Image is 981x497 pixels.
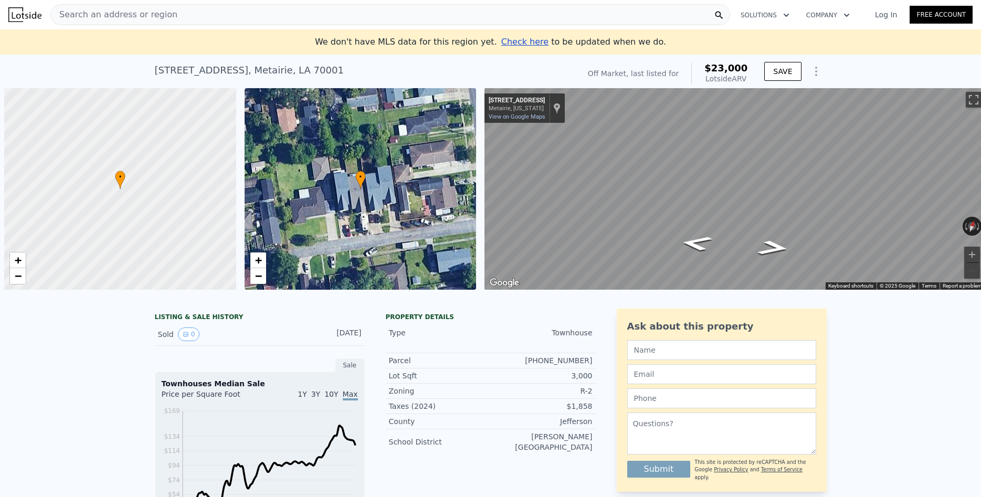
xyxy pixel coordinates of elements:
[164,447,180,454] tspan: $114
[491,416,593,427] div: Jefferson
[491,431,593,452] div: [PERSON_NAME][GEOGRAPHIC_DATA]
[694,459,816,481] div: This site is protected by reCAPTCHA and the Google and apply.
[489,113,545,120] a: View on Google Maps
[335,358,365,372] div: Sale
[501,36,666,48] div: to be updated when we do.
[115,171,125,189] div: •
[168,462,180,469] tspan: $94
[491,371,593,381] div: 3,000
[162,378,358,389] div: Townhouses Median Sale
[389,416,491,427] div: County
[178,327,200,341] button: View historical data
[491,386,593,396] div: R-2
[389,327,491,338] div: Type
[355,172,366,182] span: •
[255,269,261,282] span: −
[10,252,26,268] a: Zoom in
[343,390,358,400] span: Max
[155,63,344,78] div: [STREET_ADDRESS] , Metairie , LA 70001
[627,319,816,334] div: Ask about this property
[732,6,798,25] button: Solutions
[910,6,973,24] a: Free Account
[764,62,801,81] button: SAVE
[828,282,873,290] button: Keyboard shortcuts
[627,364,816,384] input: Email
[389,371,491,381] div: Lot Sqft
[704,73,747,84] div: Lotside ARV
[164,433,180,440] tspan: $134
[963,217,968,236] button: Rotate counterclockwise
[389,386,491,396] div: Zoning
[880,283,915,289] span: © 2025 Google
[168,477,180,484] tspan: $74
[714,467,748,472] a: Privacy Policy
[491,327,593,338] div: Townhouse
[761,467,803,472] a: Terms of Service
[862,9,910,20] a: Log In
[667,232,725,255] path: Go West, Norton St
[744,237,803,259] path: Go East, Norton St
[389,401,491,411] div: Taxes (2024)
[324,390,338,398] span: 10Y
[389,437,491,447] div: School District
[627,388,816,408] input: Phone
[355,171,366,189] div: •
[51,8,177,21] span: Search an address or region
[964,247,980,262] button: Zoom in
[627,340,816,360] input: Name
[115,172,125,182] span: •
[501,37,548,47] span: Check here
[489,97,545,105] div: [STREET_ADDRESS]
[588,68,679,79] div: Off Market, last listed for
[162,389,260,406] div: Price per Square Foot
[806,61,827,82] button: Show Options
[15,253,22,267] span: +
[315,36,666,48] div: We don't have MLS data for this region yet.
[491,401,593,411] div: $1,858
[489,105,545,112] div: Metairie, [US_STATE]
[922,283,936,289] a: Terms (opens in new tab)
[15,269,22,282] span: −
[389,355,491,366] div: Parcel
[298,390,307,398] span: 1Y
[250,252,266,268] a: Zoom in
[627,461,691,478] button: Submit
[386,313,596,321] div: Property details
[311,390,320,398] span: 3Y
[158,327,251,341] div: Sold
[487,276,522,290] a: Open this area in Google Maps (opens a new window)
[164,407,180,415] tspan: $169
[798,6,858,25] button: Company
[487,276,522,290] img: Google
[8,7,41,22] img: Lotside
[964,263,980,279] button: Zoom out
[553,102,561,114] a: Show location on map
[10,268,26,284] a: Zoom out
[250,268,266,284] a: Zoom out
[965,216,979,237] button: Reset the view
[704,62,747,73] span: $23,000
[315,327,362,341] div: [DATE]
[255,253,261,267] span: +
[491,355,593,366] div: [PHONE_NUMBER]
[155,313,365,323] div: LISTING & SALE HISTORY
